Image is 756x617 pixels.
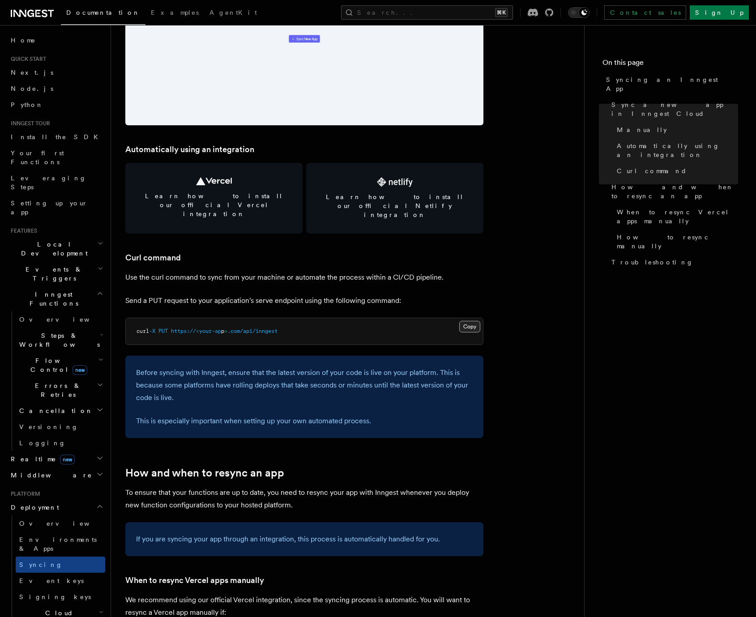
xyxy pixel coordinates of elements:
[11,200,88,216] span: Setting up your app
[7,55,46,63] span: Quick start
[209,9,257,16] span: AgentKit
[16,331,100,349] span: Steps & Workflows
[227,328,278,334] span: .com/api/inngest
[617,166,687,175] span: Curl command
[66,9,140,16] span: Documentation
[306,163,483,234] a: Learn how to install our official Netlify integration
[11,85,53,92] span: Node.js
[7,64,105,81] a: Next.js
[608,179,738,204] a: How and when to resync an app
[568,7,589,18] button: Toggle dark mode
[459,321,480,332] button: Copy
[611,183,738,200] span: How and when to resync an app
[7,129,105,145] a: Install the SDK
[125,143,254,156] a: Automatically using an integration
[690,5,749,20] a: Sign Up
[137,328,149,334] span: curl
[7,471,92,480] span: Middleware
[495,8,508,17] kbd: ⌘K
[7,170,105,195] a: Leveraging Steps
[11,101,43,108] span: Python
[613,229,738,254] a: How to resync manually
[221,328,224,334] span: p
[613,122,738,138] a: Manually
[73,365,87,375] span: new
[19,593,91,600] span: Signing keys
[7,227,37,234] span: Features
[16,557,105,573] a: Syncing
[602,57,738,72] h4: On this page
[611,100,738,118] span: Sync a new app in Inngest Cloud
[7,499,105,515] button: Deployment
[19,439,66,447] span: Logging
[7,236,105,261] button: Local Development
[617,208,738,226] span: When to resync Vercel apps manually
[604,5,686,20] a: Contact sales
[19,316,111,323] span: Overview
[136,366,473,404] p: Before syncing with Inngest, ensure that the latest version of your code is live on your platform...
[145,3,204,24] a: Examples
[16,311,105,328] a: Overview
[7,120,50,127] span: Inngest tour
[151,9,199,16] span: Examples
[16,515,105,532] a: Overview
[16,435,105,451] a: Logging
[16,353,105,378] button: Flow Controlnew
[7,286,105,311] button: Inngest Functions
[61,3,145,25] a: Documentation
[204,3,262,24] a: AgentKit
[7,311,105,451] div: Inngest Functions
[617,141,738,159] span: Automatically using an integration
[7,81,105,97] a: Node.js
[617,125,667,134] span: Manually
[125,574,264,587] a: When to resync Vercel apps manually
[196,328,199,334] span: <
[341,5,513,20] button: Search...⌘K
[125,294,483,307] p: Send a PUT request to your application's serve endpoint using the following command:
[16,356,98,374] span: Flow Control
[224,328,227,334] span: >
[16,378,105,403] button: Errors & Retries
[16,381,97,399] span: Errors & Retries
[7,32,105,48] a: Home
[60,455,75,464] span: new
[125,486,483,511] p: To ensure that your functions are up to date, you need to resync your app with Inngest whenever y...
[16,573,105,589] a: Event keys
[7,265,98,283] span: Events & Triggers
[7,145,105,170] a: Your first Functions
[125,251,181,264] a: Curl command
[16,328,105,353] button: Steps & Workflows
[16,532,105,557] a: Environments & Apps
[19,423,78,430] span: Versioning
[19,520,111,527] span: Overview
[317,192,473,219] span: Learn how to install our official Netlify integration
[611,258,693,267] span: Troubleshooting
[19,577,84,584] span: Event keys
[136,533,473,545] p: If you are syncing your app through an integration, this process is automatically handled for you.
[171,328,196,334] span: https://
[149,328,155,334] span: -X
[7,467,105,483] button: Middleware
[7,261,105,286] button: Events & Triggers
[617,233,738,251] span: How to resync manually
[125,467,284,479] a: How and when to resync an app
[7,455,75,464] span: Realtime
[7,290,97,308] span: Inngest Functions
[11,149,64,166] span: Your first Functions
[19,561,63,568] span: Syncing
[199,328,221,334] span: your-ap
[158,328,168,334] span: PUT
[19,536,97,552] span: Environments & Apps
[136,191,292,218] span: Learn how to install our official Vercel integration
[608,97,738,122] a: Sync a new app in Inngest Cloud
[11,133,103,140] span: Install the SDK
[125,271,483,284] p: Use the curl command to sync from your machine or automate the process within a CI/CD pipeline.
[606,75,738,93] span: Syncing an Inngest App
[7,503,59,512] span: Deployment
[7,490,40,498] span: Platform
[613,163,738,179] a: Curl command
[16,589,105,605] a: Signing keys
[136,415,473,427] p: This is especially important when setting up your own automated process.
[11,174,86,191] span: Leveraging Steps
[608,254,738,270] a: Troubleshooting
